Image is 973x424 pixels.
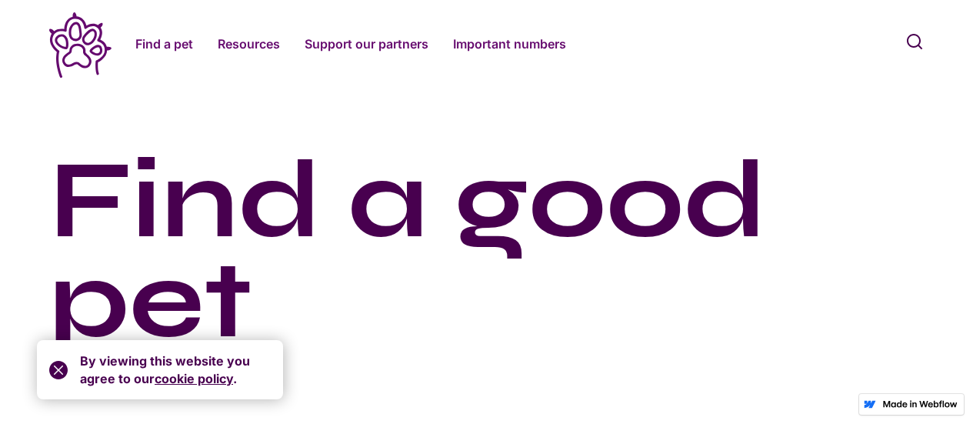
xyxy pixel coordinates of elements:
[80,352,271,387] div: By viewing this website you agree to our .
[135,35,193,53] a: Find a pet
[305,35,428,53] a: Support our partners
[453,35,566,53] a: Important numbers
[155,371,233,386] a: cookie policy
[882,400,958,408] img: Made in Webflow
[218,35,280,53] a: Resources
[49,148,924,347] h1: Find a good pet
